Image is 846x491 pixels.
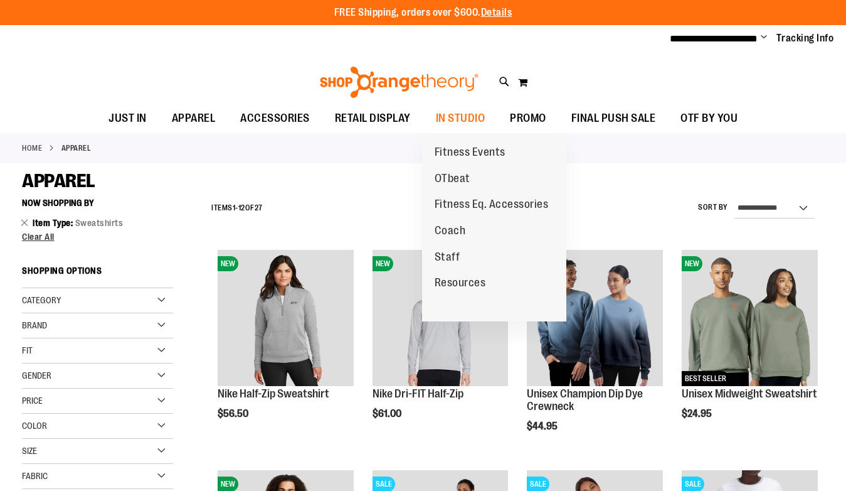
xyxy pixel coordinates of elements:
span: OTF BY YOU [680,104,738,132]
span: Size [22,446,37,456]
span: Price [22,396,43,406]
a: Clear All [22,232,173,241]
button: Account menu [761,32,767,45]
a: Staff [422,244,473,271]
span: RETAIL DISPLAY [335,104,411,132]
a: Resources [422,270,499,296]
div: product [675,244,824,451]
span: NEW [682,256,702,271]
span: FINAL PUSH SALE [571,104,656,132]
img: Nike Half-Zip Sweatshirt [218,250,354,386]
a: Unisex Champion Dip Dye CrewneckNEW [527,250,663,388]
span: Category [22,295,61,305]
a: Nike Half-Zip SweatshirtNEW [218,250,354,388]
a: OTbeat [422,166,483,192]
span: Fitness Events [435,146,505,161]
span: Clear All [22,232,55,242]
label: Sort By [698,202,728,213]
a: Nike Dri-FIT Half-ZipNEW [373,250,509,388]
strong: Shopping Options [22,260,173,288]
span: $56.50 [218,408,250,419]
h2: Items - of [211,198,263,218]
a: Unisex Midweight Sweatshirt [682,387,817,400]
a: Unisex Champion Dip Dye Crewneck [527,387,643,413]
span: $44.95 [527,421,559,432]
img: Shop Orangetheory [318,67,480,98]
div: product [211,244,360,451]
a: JUST IN [96,104,159,133]
span: Sweatshirts [75,218,124,228]
a: RETAIL DISPLAY [322,104,423,133]
span: Color [22,421,47,431]
div: product [521,244,669,463]
span: NEW [373,256,393,271]
button: Now Shopping by [22,192,100,213]
span: Fabric [22,471,48,481]
span: Coach [435,224,466,240]
a: Fitness Eq. Accessories [422,192,561,218]
span: $24.95 [682,408,714,419]
a: Fitness Events [422,139,518,166]
img: Nike Dri-FIT Half-Zip [373,250,509,386]
span: JUST IN [108,104,147,132]
span: Gender [22,370,51,380]
a: ACCESSORIES [228,104,322,133]
img: Unisex Midweight Sweatshirt [682,250,818,386]
span: Item Type [33,218,75,228]
a: Tracking Info [776,31,834,45]
a: Details [481,7,512,18]
p: FREE Shipping, orders over $600. [334,6,512,20]
span: OTbeat [435,172,470,188]
div: product [366,244,515,451]
a: IN STUDIO [423,104,498,133]
ul: IN STUDIO [422,133,566,321]
span: BEST SELLER [682,371,729,386]
span: Staff [435,251,460,266]
span: Fitness Eq. Accessories [435,198,549,213]
span: $61.00 [373,408,403,419]
span: IN STUDIO [436,104,485,132]
a: Nike Half-Zip Sweatshirt [218,387,329,400]
strong: APPAREL [61,143,92,154]
span: 27 [255,203,263,212]
a: FINAL PUSH SALE [559,104,669,133]
span: APPAREL [172,104,216,132]
span: ACCESSORIES [240,104,310,132]
span: 1 [233,203,236,212]
span: Fit [22,345,33,355]
span: APPAREL [22,170,95,192]
span: NEW [218,256,238,271]
span: Brand [22,320,47,330]
span: 12 [238,203,245,212]
a: Home [22,143,42,154]
a: Coach [422,218,479,244]
a: Unisex Midweight SweatshirtNEWBEST SELLER [682,250,818,388]
a: OTF BY YOU [668,104,750,133]
a: Nike Dri-FIT Half-Zip [373,387,463,400]
img: Unisex Champion Dip Dye Crewneck [527,250,663,386]
span: Resources [435,276,486,292]
a: APPAREL [159,104,228,132]
span: PROMO [510,104,546,132]
a: PROMO [497,104,559,133]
